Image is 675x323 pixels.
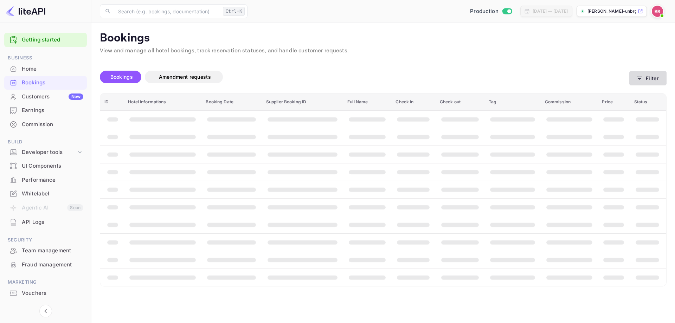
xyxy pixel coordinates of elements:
div: Bookings [22,79,83,87]
span: Build [4,138,87,146]
a: Getting started [22,36,83,44]
div: Customers [22,93,83,101]
a: API Logs [4,215,87,228]
div: Vouchers [22,289,83,297]
div: Fraud management [22,261,83,269]
div: [DATE] — [DATE] [533,8,568,14]
div: Earnings [22,106,83,115]
img: LiteAPI logo [6,6,45,17]
p: Bookings [100,31,667,45]
th: Status [630,93,666,111]
div: Developer tools [22,148,76,156]
span: Bookings [110,74,133,80]
th: ID [100,93,124,111]
th: Booking Date [201,93,262,111]
a: Commission [4,118,87,131]
div: Whitelabel [4,187,87,201]
p: [PERSON_NAME]-unbrg.[PERSON_NAME]... [587,8,636,14]
button: Filter [629,71,667,85]
div: Ctrl+K [223,7,245,16]
a: Home [4,62,87,75]
button: Collapse navigation [39,305,52,317]
img: Kobus Roux [652,6,663,17]
p: View and manage all hotel bookings, track reservation statuses, and handle customer requests. [100,47,667,55]
a: UI Components [4,159,87,172]
th: Hotel informations [124,93,201,111]
div: account-settings tabs [100,71,629,83]
input: Search (e.g. bookings, documentation) [114,4,220,18]
div: CustomersNew [4,90,87,104]
div: Bookings [4,76,87,90]
a: CustomersNew [4,90,87,103]
a: Vouchers [4,286,87,299]
a: Earnings [4,104,87,117]
div: Fraud management [4,258,87,272]
span: Production [470,7,499,15]
a: Bookings [4,76,87,89]
div: UI Components [4,159,87,173]
span: Security [4,236,87,244]
a: Performance [4,173,87,186]
th: Check in [391,93,435,111]
a: Team management [4,244,87,257]
div: Switch to Sandbox mode [467,7,515,15]
a: Whitelabel [4,187,87,200]
div: Developer tools [4,146,87,159]
div: Home [22,65,83,73]
div: Performance [22,176,83,184]
span: Marketing [4,278,87,286]
div: API Logs [22,218,83,226]
div: Home [4,62,87,76]
div: Commission [22,121,83,129]
div: Performance [4,173,87,187]
th: Check out [436,93,484,111]
th: Tag [484,93,541,111]
div: Whitelabel [22,190,83,198]
th: Price [598,93,630,111]
div: UI Components [22,162,83,170]
th: Full Name [343,93,391,111]
span: Amendment requests [159,74,211,80]
div: Team management [22,247,83,255]
span: Business [4,54,87,62]
div: Team management [4,244,87,258]
div: Getting started [4,33,87,47]
table: booking table [100,93,666,286]
th: Supplier Booking ID [262,93,343,111]
a: Fraud management [4,258,87,271]
div: Commission [4,118,87,131]
div: New [69,93,83,100]
th: Commission [541,93,598,111]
